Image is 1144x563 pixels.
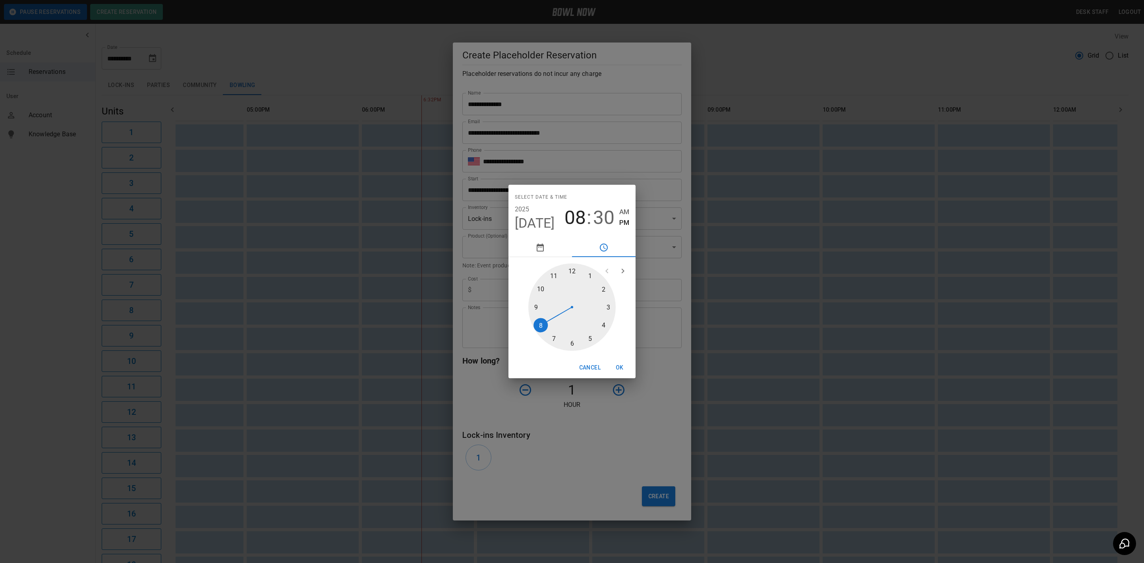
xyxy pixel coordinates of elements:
[515,191,567,204] span: Select date & time
[619,207,629,217] button: AM
[564,207,586,229] button: 08
[593,207,615,229] button: 30
[515,204,529,215] button: 2025
[615,263,631,279] button: open next view
[576,360,604,375] button: Cancel
[619,217,629,228] button: PM
[515,215,555,232] button: [DATE]
[587,207,591,229] span: :
[508,238,572,257] button: pick date
[572,238,636,257] button: pick time
[607,360,632,375] button: OK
